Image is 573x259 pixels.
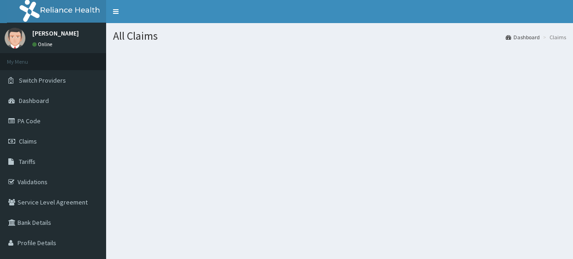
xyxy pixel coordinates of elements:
[32,30,79,36] p: [PERSON_NAME]
[541,33,566,41] li: Claims
[19,157,36,166] span: Tariffs
[506,33,540,41] a: Dashboard
[113,30,566,42] h1: All Claims
[5,28,25,48] img: User Image
[32,41,54,48] a: Online
[19,96,49,105] span: Dashboard
[19,76,66,84] span: Switch Providers
[19,137,37,145] span: Claims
